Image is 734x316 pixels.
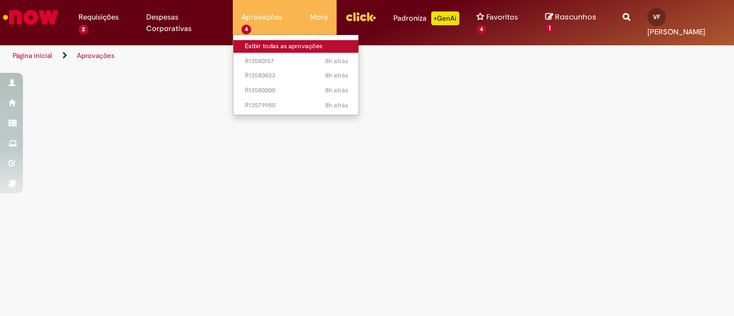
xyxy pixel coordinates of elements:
[545,24,554,34] span: 1
[325,101,348,110] time: 30/09/2025 09:12:08
[431,11,459,25] p: +GenAi
[647,27,705,37] span: [PERSON_NAME]
[241,25,251,34] span: 4
[555,11,596,22] span: Rascunhos
[9,45,481,67] ul: Trilhas de página
[345,8,376,25] img: click_logo_yellow_360x200.png
[393,11,459,25] div: Padroniza
[325,86,348,95] span: 8h atrás
[325,57,348,65] span: 8h atrás
[1,6,60,29] img: ServiceNow
[79,25,88,34] span: 2
[325,71,348,80] time: 30/09/2025 09:19:59
[477,25,486,34] span: 4
[77,51,115,60] a: Aprovações
[245,71,348,80] span: R13580033
[325,71,348,80] span: 8h atrás
[233,34,359,115] ul: Aprovações
[545,12,606,33] a: Rascunhos
[325,57,348,65] time: 30/09/2025 09:38:32
[486,11,518,23] span: Favoritos
[233,55,360,68] a: Aberto R13580157 :
[245,86,348,95] span: R13580000
[653,13,660,21] span: VF
[233,69,360,82] a: Aberto R13580033 :
[241,11,282,23] span: Aprovações
[13,51,52,60] a: Página inicial
[325,86,348,95] time: 30/09/2025 09:15:22
[79,11,119,23] span: Requisições
[245,101,348,110] span: R13579980
[245,57,348,66] span: R13580157
[233,99,360,112] a: Aberto R13579980 :
[146,11,224,34] span: Despesas Corporativas
[233,40,360,53] a: Exibir todas as aprovações
[233,84,360,97] a: Aberto R13580000 :
[310,11,328,23] span: More
[325,101,348,110] span: 8h atrás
